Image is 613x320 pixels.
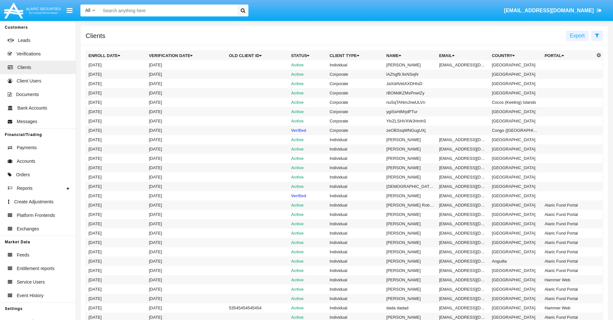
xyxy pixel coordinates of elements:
td: [EMAIL_ADDRESS][DOMAIN_NAME] [437,191,489,200]
td: Corporate [327,79,384,88]
span: Export [570,33,585,38]
td: [GEOGRAPHIC_DATA] [489,70,542,79]
td: ygiSsHiMrjdPTur [384,107,437,116]
td: Active [288,285,327,294]
td: Alaric Fund Portal [542,238,595,247]
td: [EMAIL_ADDRESS][DOMAIN_NAME] [437,266,489,275]
td: Active [288,79,327,88]
span: [EMAIL_ADDRESS][DOMAIN_NAME] [504,8,594,13]
td: Anguilla [489,257,542,266]
td: Alaric Fund Portal [542,285,595,294]
td: Active [288,144,327,154]
td: [GEOGRAPHIC_DATA] [489,200,542,210]
td: [EMAIL_ADDRESS][DOMAIN_NAME] [437,60,489,70]
td: Alaric Fund Portal [542,294,595,303]
td: [DATE] [86,294,146,303]
td: Corporate [327,107,384,116]
td: [DEMOGRAPHIC_DATA][PERSON_NAME] [384,182,437,191]
td: [PERSON_NAME] [384,294,437,303]
td: [GEOGRAPHIC_DATA] [489,210,542,219]
td: [DATE] [146,266,227,275]
span: Exchanges [17,226,39,232]
td: [DATE] [86,60,146,70]
td: Alaric Fund Portal [542,257,595,266]
td: [EMAIL_ADDRESS][DOMAIN_NAME] [437,135,489,144]
td: Active [288,135,327,144]
td: Hammer Web [542,303,595,313]
td: [DATE] [86,88,146,98]
td: [EMAIL_ADDRESS][DOMAIN_NAME] [437,294,489,303]
td: [PERSON_NAME] [384,266,437,275]
td: [DATE] [146,88,227,98]
th: Country [489,51,542,61]
td: [EMAIL_ADDRESS][DOMAIN_NAME] [437,210,489,219]
td: [DATE] [146,79,227,88]
td: Verified [288,191,327,200]
td: [DATE] [86,275,146,285]
td: [GEOGRAPHIC_DATA] [489,163,542,172]
input: Search [100,5,235,16]
td: Alaric Fund Portal [542,210,595,219]
td: [DATE] [86,191,146,200]
td: Active [288,60,327,70]
td: [DATE] [86,135,146,144]
td: [PERSON_NAME] [384,191,437,200]
td: [DATE] [86,266,146,275]
span: Reports [17,185,33,192]
td: [GEOGRAPHIC_DATA] [489,182,542,191]
td: [GEOGRAPHIC_DATA] [489,144,542,154]
td: [DATE] [146,163,227,172]
td: [EMAIL_ADDRESS][DOMAIN_NAME] [437,285,489,294]
td: [GEOGRAPHIC_DATA] [489,116,542,126]
td: [PERSON_NAME] [384,60,437,70]
td: [EMAIL_ADDRESS][DOMAIN_NAME] [437,182,489,191]
td: [EMAIL_ADDRESS][DOMAIN_NAME] [437,238,489,247]
td: Active [288,98,327,107]
td: Active [288,247,327,257]
td: Active [288,116,327,126]
td: Individual [327,294,384,303]
span: Documents [16,91,39,98]
span: Leads [18,37,30,44]
td: [EMAIL_ADDRESS][DOMAIN_NAME] [437,172,489,182]
th: Name [384,51,437,61]
td: [EMAIL_ADDRESS][DOMAIN_NAME] [437,219,489,228]
td: Active [288,200,327,210]
td: Individual [327,172,384,182]
td: Individual [327,200,384,210]
td: Active [288,219,327,228]
td: [DATE] [86,285,146,294]
span: Platform Frontends [17,212,55,219]
span: Bank Accounts [17,105,47,112]
td: [PERSON_NAME] [384,163,437,172]
td: [EMAIL_ADDRESS][DOMAIN_NAME] [437,257,489,266]
td: [PERSON_NAME] [384,144,437,154]
td: [DATE] [146,191,227,200]
td: [DATE] [146,238,227,247]
td: [DATE] [86,238,146,247]
td: Active [288,88,327,98]
td: [DATE] [86,144,146,154]
td: Individual [327,191,384,200]
td: [DATE] [146,257,227,266]
img: Logo image [3,1,62,20]
td: [GEOGRAPHIC_DATA] [489,60,542,70]
td: Individual [327,182,384,191]
td: Individual [327,60,384,70]
td: [DATE] [86,210,146,219]
td: [GEOGRAPHIC_DATA] [489,154,542,163]
td: [GEOGRAPHIC_DATA] [489,135,542,144]
td: [EMAIL_ADDRESS][DOMAIN_NAME] [437,163,489,172]
th: Verification date [146,51,227,61]
td: [DATE] [86,163,146,172]
td: [DATE] [86,303,146,313]
td: [EMAIL_ADDRESS][DOMAIN_NAME] [437,200,489,210]
th: Portal [542,51,595,61]
td: [DATE] [86,154,146,163]
span: All [85,8,90,13]
td: rBOMdKZMxPnwIZy [384,88,437,98]
td: [DATE] [146,60,227,70]
span: Accounts [17,158,35,165]
td: Individual [327,210,384,219]
td: [PERSON_NAME] [384,219,437,228]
